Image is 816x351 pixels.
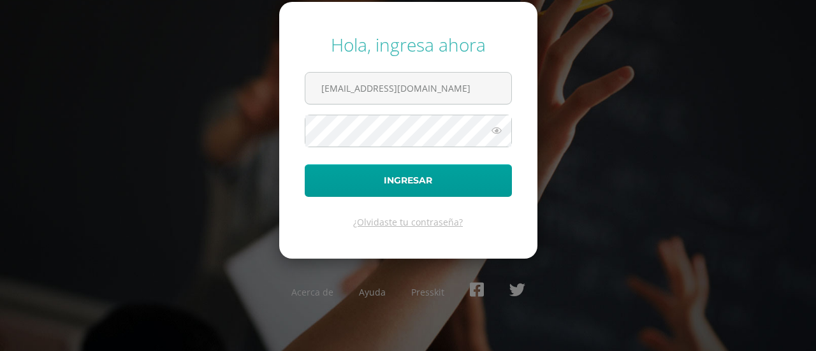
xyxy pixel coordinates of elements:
div: Hola, ingresa ahora [305,32,512,57]
a: Presskit [411,286,444,298]
a: Acerca de [291,286,333,298]
input: Correo electrónico o usuario [305,73,511,104]
a: Ayuda [359,286,386,298]
button: Ingresar [305,164,512,197]
a: ¿Olvidaste tu contraseña? [353,216,463,228]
